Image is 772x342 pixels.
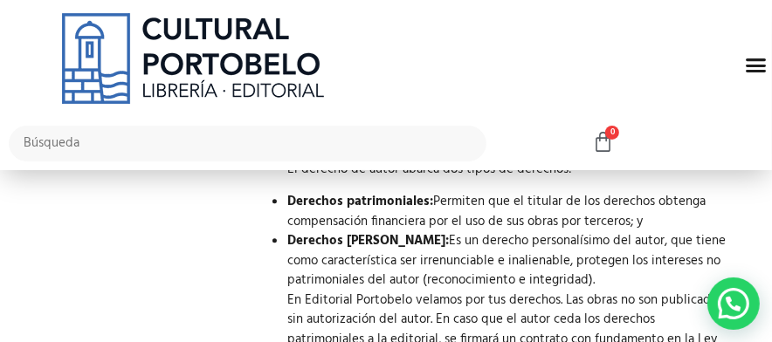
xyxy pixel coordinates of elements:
[287,160,728,180] p: El derecho de autor abarca dos tipos de derechos:
[287,230,449,251] strong: Derechos [PERSON_NAME]:
[9,126,486,161] input: Búsqueda
[287,231,728,291] li: Es un derecho personalísimo del autor, que tiene como característica ser irrenunciable e inaliena...
[605,126,619,140] span: 0
[287,191,433,212] strong: Derechos patrimoniales:
[287,192,728,231] li: Permiten que el titular de los derechos obtenga compensación financiera por el uso de sus obras p...
[592,131,614,154] a: 0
